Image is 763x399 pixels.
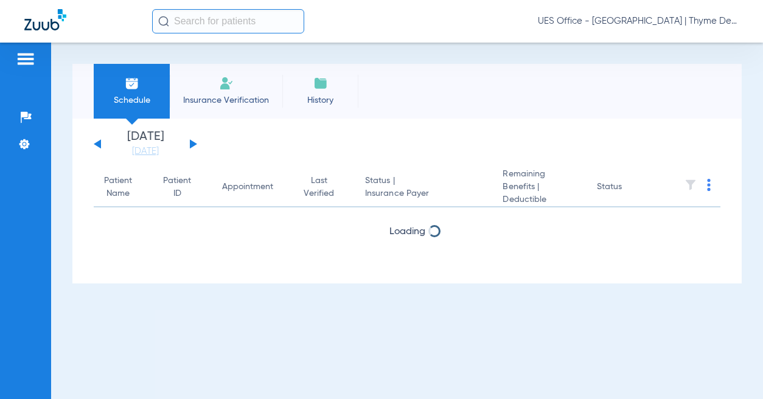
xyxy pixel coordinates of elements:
[109,131,182,158] li: [DATE]
[16,52,35,66] img: hamburger-icon
[389,227,425,237] span: Loading
[587,168,669,207] th: Status
[313,76,328,91] img: History
[304,175,335,200] div: Last Verified
[24,9,66,30] img: Zuub Logo
[365,187,484,200] span: Insurance Payer
[538,15,739,27] span: UES Office - [GEOGRAPHIC_DATA] | Thyme Dental Care
[152,9,304,33] input: Search for patients
[304,175,346,200] div: Last Verified
[685,179,697,191] img: filter.svg
[291,94,349,106] span: History
[355,168,493,207] th: Status |
[222,181,284,193] div: Appointment
[109,145,182,158] a: [DATE]
[103,94,161,106] span: Schedule
[179,94,273,106] span: Insurance Verification
[707,179,711,191] img: group-dot-blue.svg
[493,168,587,207] th: Remaining Benefits |
[503,193,577,206] span: Deductible
[163,175,202,200] div: Patient ID
[158,16,169,27] img: Search Icon
[103,175,133,200] div: Patient Name
[219,76,234,91] img: Manual Insurance Verification
[222,181,273,193] div: Appointment
[103,175,144,200] div: Patient Name
[389,259,425,269] span: Loading
[163,175,191,200] div: Patient ID
[125,76,139,91] img: Schedule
